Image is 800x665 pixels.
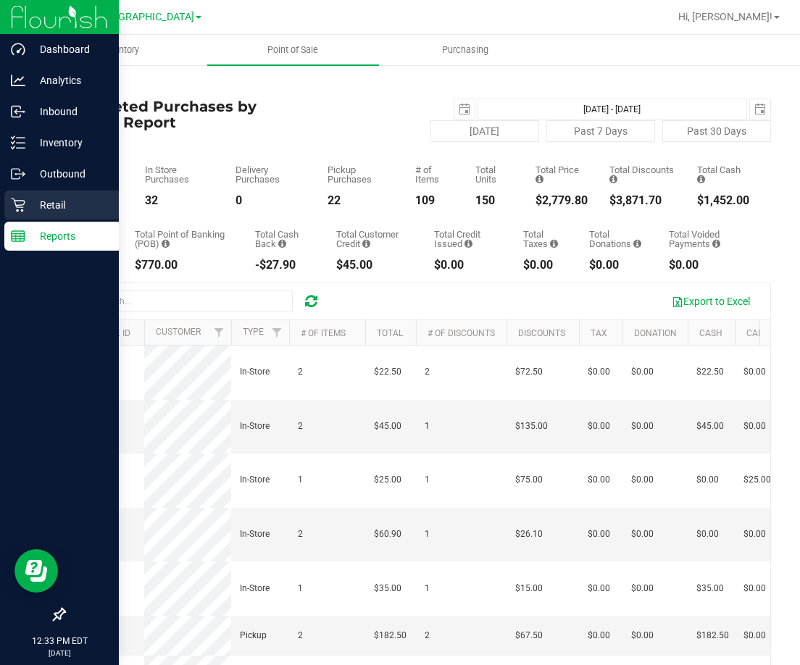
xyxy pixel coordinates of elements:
span: $0.00 [743,419,766,433]
span: $0.00 [588,473,610,487]
p: Outbound [25,165,112,183]
div: 150 [475,195,514,206]
div: $770.00 [135,259,233,271]
span: $15.00 [515,582,543,595]
a: Point of Sale [207,35,380,65]
div: $0.00 [669,259,749,271]
span: $0.00 [631,629,654,643]
div: Total Cash Back [255,230,314,248]
div: 109 [415,195,453,206]
div: In Store Purchases [145,165,214,184]
span: $0.00 [743,365,766,379]
span: $0.00 [631,527,654,541]
inline-svg: Analytics [11,73,25,88]
a: Customer [156,327,201,337]
span: select [454,99,475,120]
p: Retail [25,196,112,214]
i: Sum of the successful, non-voided payments using account credit for all purchases in the date range. [362,239,370,248]
button: Export to Excel [662,289,759,314]
div: $0.00 [589,259,647,271]
span: $35.00 [374,582,401,595]
span: $0.00 [588,527,610,541]
span: 1 [425,419,430,433]
span: $0.00 [743,629,766,643]
span: 1 [425,582,430,595]
inline-svg: Outbound [11,167,25,181]
a: Tax [591,328,607,338]
span: $0.00 [588,629,610,643]
span: 1 [298,473,303,487]
div: Total Credit Issued [434,230,501,248]
span: $0.00 [631,419,654,433]
input: Search... [75,290,293,312]
p: [DATE] [7,648,112,658]
span: In-Store [240,365,270,379]
div: 22 [328,195,393,206]
span: $67.50 [515,629,543,643]
a: Type [243,327,264,337]
span: Hi, [PERSON_NAME]! [678,11,772,22]
div: Total Discounts [609,165,675,184]
span: 2 [425,365,430,379]
div: $0.00 [434,259,501,271]
span: Inventory [83,43,159,57]
p: Inventory [25,134,112,151]
span: $45.00 [374,419,401,433]
div: Total Units [475,165,514,184]
i: Sum of the total taxes for all purchases in the date range. [550,239,558,248]
div: $45.00 [336,259,412,271]
a: Donation [634,328,677,338]
a: Cash [699,328,722,338]
a: Inventory [35,35,207,65]
inline-svg: Dashboard [11,42,25,57]
span: 1 [425,527,430,541]
span: $35.00 [696,582,724,595]
span: $72.50 [515,365,543,379]
a: # of Discounts [428,328,495,338]
div: Total Cash [697,165,749,184]
span: Pickup [240,629,267,643]
div: Delivery Purchases [236,165,306,184]
a: Discounts [518,328,565,338]
span: $0.00 [696,527,719,541]
div: Total Taxes [523,230,567,248]
p: Analytics [25,72,112,89]
inline-svg: Retail [11,198,25,212]
div: 0 [236,195,306,206]
span: 2 [298,365,303,379]
span: 1 [425,473,430,487]
span: $22.50 [696,365,724,379]
span: $0.00 [696,473,719,487]
span: $0.00 [588,582,610,595]
span: In-Store [240,582,270,595]
span: 2 [298,629,303,643]
span: $60.90 [374,527,401,541]
button: Past 7 Days [546,120,655,142]
a: Filter [265,320,289,345]
span: $0.00 [743,582,766,595]
a: Total [377,328,403,338]
i: Sum of the successful, non-voided point-of-banking payment transactions, both via payment termina... [162,239,170,248]
div: 32 [145,195,214,206]
div: -$27.90 [255,259,314,271]
i: Sum of the successful, non-voided cash payment transactions for all purchases in the date range. ... [697,175,705,184]
span: 1 [298,582,303,595]
a: # of Items [301,328,346,338]
span: $182.50 [374,629,407,643]
h4: Completed Purchases by Facility Report [64,99,299,130]
span: $0.00 [631,582,654,595]
p: Reports [25,227,112,245]
span: $0.00 [588,365,610,379]
inline-svg: Reports [11,229,25,243]
div: Total Point of Banking (POB) [135,230,233,248]
div: $3,871.70 [609,195,675,206]
div: Total Donations [589,230,647,248]
span: Purchasing [422,43,508,57]
a: Purchasing [379,35,551,65]
div: Total Price [536,165,588,184]
span: 2 [298,527,303,541]
div: $0.00 [523,259,567,271]
span: $25.00 [374,473,401,487]
p: Dashboard [25,41,112,58]
p: Inbound [25,103,112,120]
